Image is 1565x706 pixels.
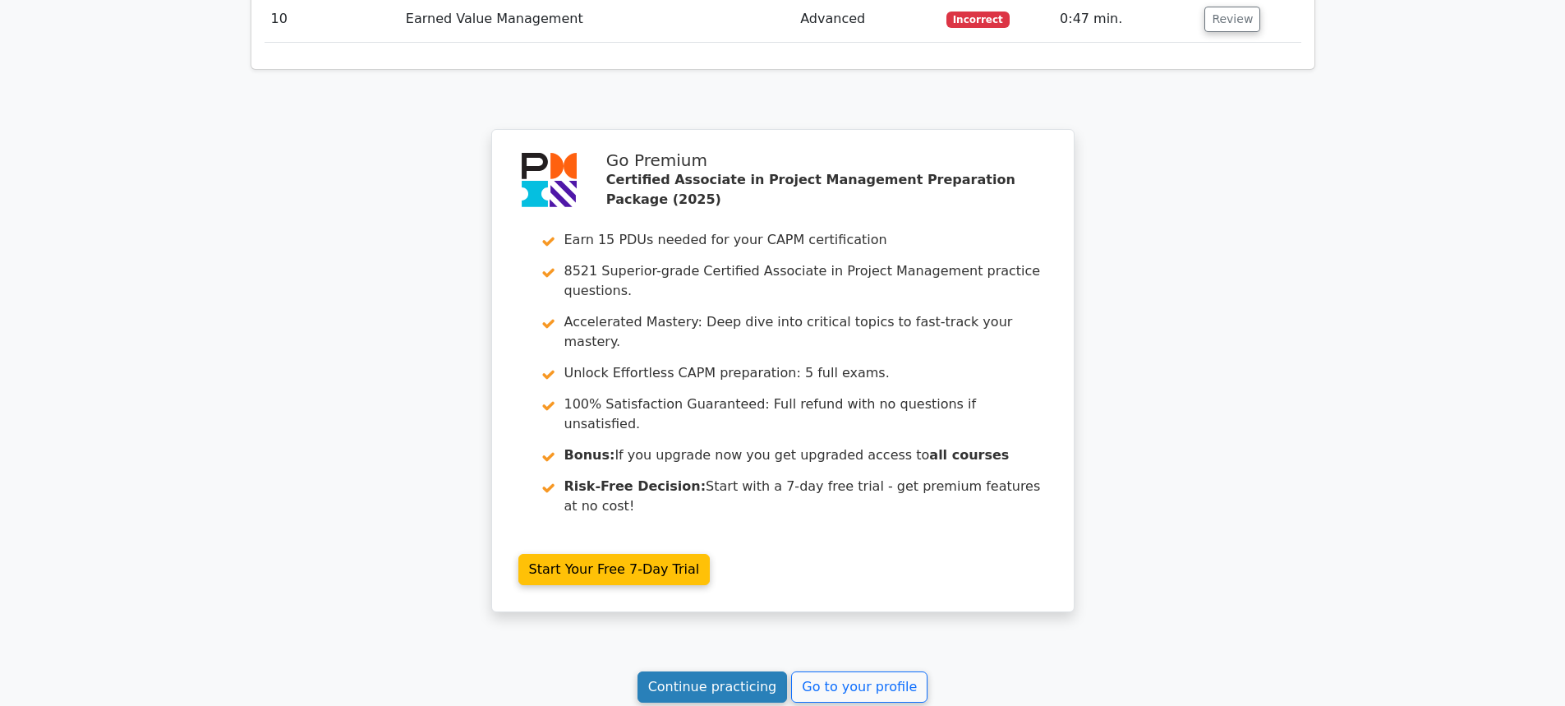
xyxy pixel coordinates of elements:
a: Go to your profile [791,671,927,703]
span: Incorrect [946,12,1010,28]
button: Review [1204,7,1260,32]
a: Start Your Free 7-Day Trial [518,554,711,585]
a: Continue practicing [638,671,788,703]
